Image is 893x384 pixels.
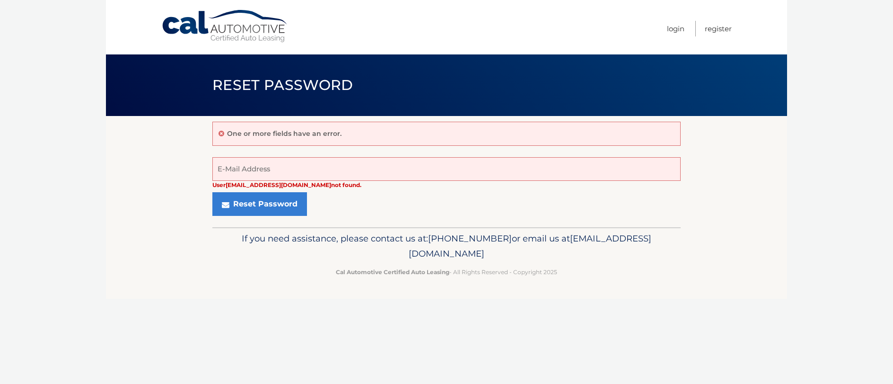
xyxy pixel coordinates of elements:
strong: User [EMAIL_ADDRESS][DOMAIN_NAME] not found. [212,181,361,188]
strong: Cal Automotive Certified Auto Leasing [336,268,449,276]
p: If you need assistance, please contact us at: or email us at [219,231,674,261]
a: Register [705,21,732,36]
button: Reset Password [212,192,307,216]
input: E-Mail Address [212,157,681,181]
p: One or more fields have an error. [227,129,341,138]
span: [EMAIL_ADDRESS][DOMAIN_NAME] [409,233,651,259]
p: - All Rights Reserved - Copyright 2025 [219,267,674,277]
span: [PHONE_NUMBER] [428,233,512,244]
a: Login [667,21,684,36]
span: Reset Password [212,76,353,94]
a: Cal Automotive [161,9,289,43]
